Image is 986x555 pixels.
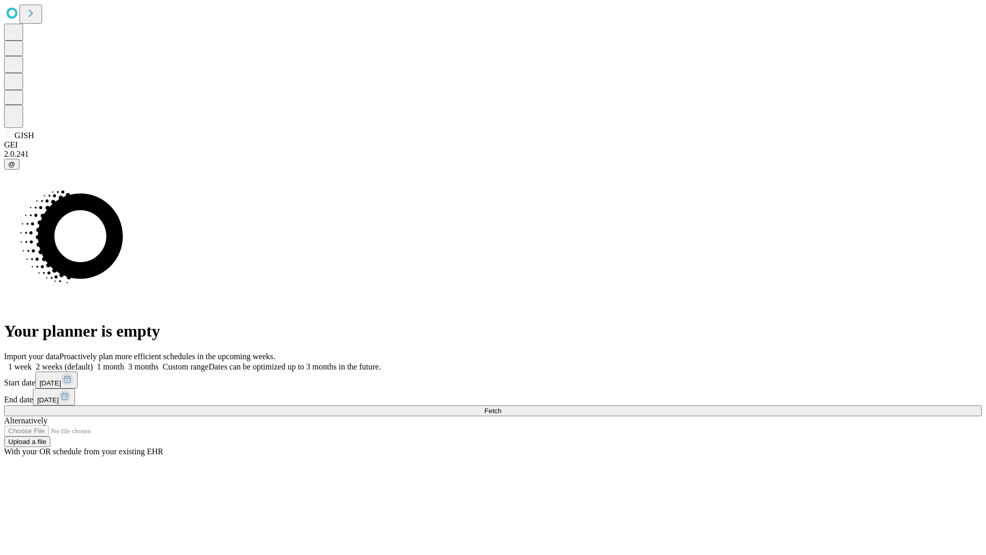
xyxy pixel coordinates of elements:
span: 3 months [128,362,159,371]
span: With your OR schedule from your existing EHR [4,447,163,456]
div: GEI [4,140,982,150]
span: 1 week [8,362,32,371]
span: Alternatively [4,416,47,425]
div: End date [4,388,982,405]
div: Start date [4,372,982,388]
span: [DATE] [37,396,59,404]
span: Import your data [4,352,60,361]
span: Fetch [484,407,501,415]
span: Dates can be optimized up to 3 months in the future. [208,362,381,371]
span: 2 weeks (default) [36,362,93,371]
button: @ [4,159,20,170]
span: GJSH [14,131,34,140]
button: Upload a file [4,436,50,447]
span: Custom range [163,362,208,371]
div: 2.0.241 [4,150,982,159]
button: [DATE] [35,372,78,388]
button: Fetch [4,405,982,416]
span: [DATE] [40,379,61,387]
button: [DATE] [33,388,75,405]
span: Proactively plan more efficient schedules in the upcoming weeks. [60,352,275,361]
span: @ [8,160,15,168]
span: 1 month [97,362,124,371]
h1: Your planner is empty [4,322,982,341]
